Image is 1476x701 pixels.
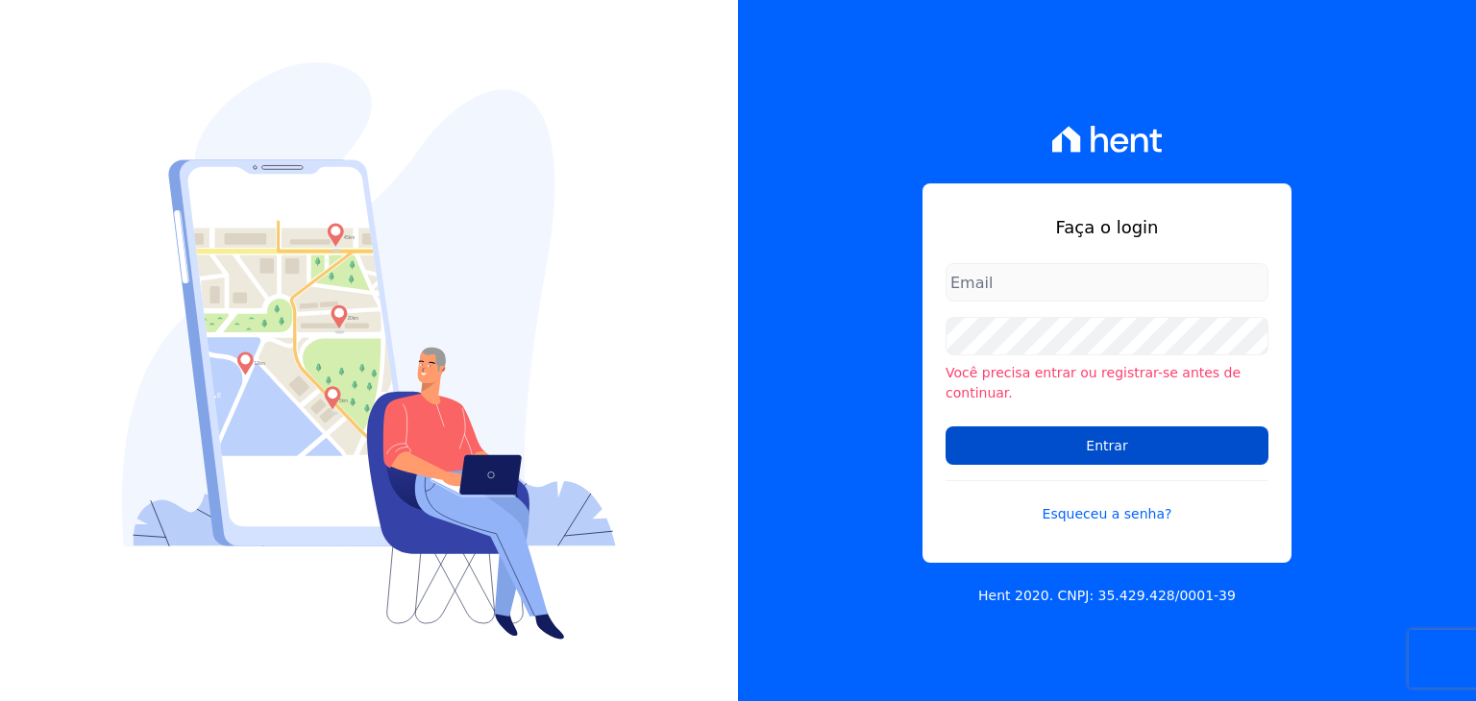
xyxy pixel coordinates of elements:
[946,363,1268,403] li: Você precisa entrar ou registrar-se antes de continuar.
[978,586,1236,606] p: Hent 2020. CNPJ: 35.429.428/0001-39
[946,263,1268,302] input: Email
[946,480,1268,524] a: Esqueceu a senha?
[946,426,1268,465] input: Entrar
[946,214,1268,240] h1: Faça o login
[122,62,616,640] img: Login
